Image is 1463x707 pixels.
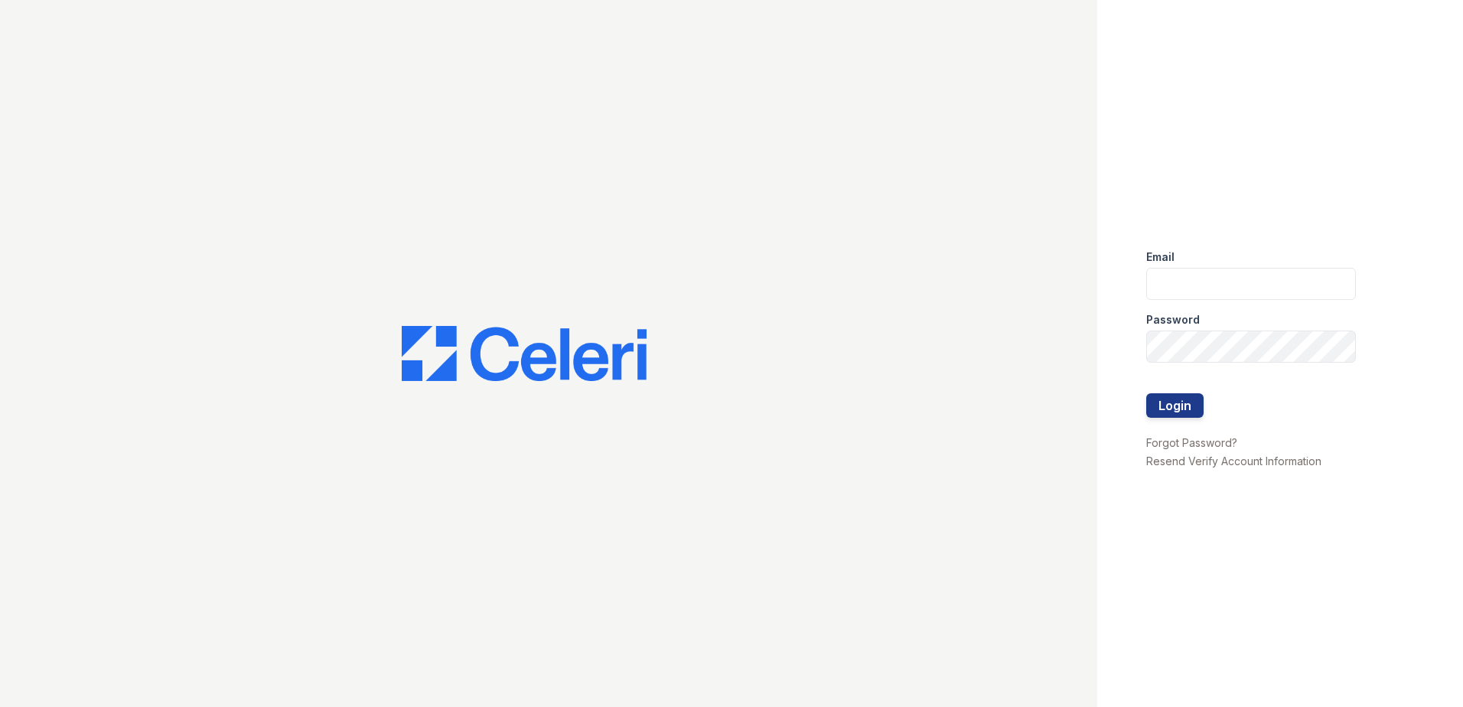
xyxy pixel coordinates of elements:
[402,326,647,381] img: CE_Logo_Blue-a8612792a0a2168367f1c8372b55b34899dd931a85d93a1a3d3e32e68fde9ad4.png
[1146,312,1200,327] label: Password
[1146,436,1237,449] a: Forgot Password?
[1146,454,1321,468] a: Resend Verify Account Information
[1146,249,1175,265] label: Email
[1146,393,1204,418] button: Login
